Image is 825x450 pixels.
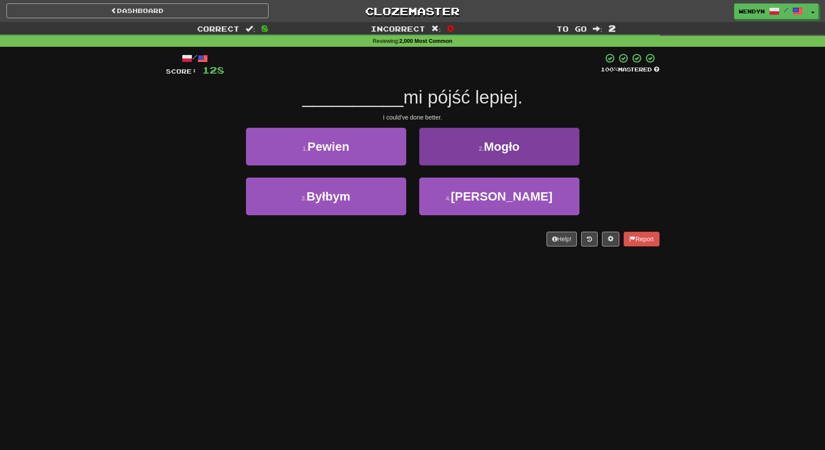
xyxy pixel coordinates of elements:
strong: 2,000 Most Common [399,38,452,44]
span: Correct [197,24,239,33]
button: Help! [547,232,577,246]
span: : [593,25,602,32]
button: Round history (alt+y) [581,232,598,246]
small: 4 . [446,195,451,202]
a: Clozemaster [281,3,544,19]
div: / [166,53,224,64]
span: : [246,25,255,32]
button: 2.Mogło [419,128,579,165]
button: 3.Byłbym [246,178,406,215]
span: Score: [166,68,197,75]
span: / [784,7,788,13]
span: WendyN [739,7,765,15]
span: 128 [202,65,224,75]
span: __________ [302,87,404,107]
div: I could've done better. [166,113,660,122]
span: : [431,25,441,32]
div: Mastered [601,66,660,74]
span: 100 % [601,66,618,73]
a: Dashboard [6,3,269,18]
button: Report [624,232,659,246]
button: 4.[PERSON_NAME] [419,178,579,215]
a: WendyN / [734,3,808,19]
span: Incorrect [371,24,425,33]
span: 8 [261,23,269,33]
span: 0 [447,23,454,33]
span: [PERSON_NAME] [451,190,553,203]
span: mi pójść lepiej. [404,87,523,107]
span: Mogło [484,140,519,153]
span: 2 [608,23,616,33]
span: To go [556,24,587,33]
button: 1.Pewien [246,128,406,165]
small: 1 . [302,145,307,152]
small: 2 . [479,145,484,152]
span: Pewien [307,140,349,153]
small: 3 . [301,195,307,202]
span: Byłbym [307,190,350,203]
